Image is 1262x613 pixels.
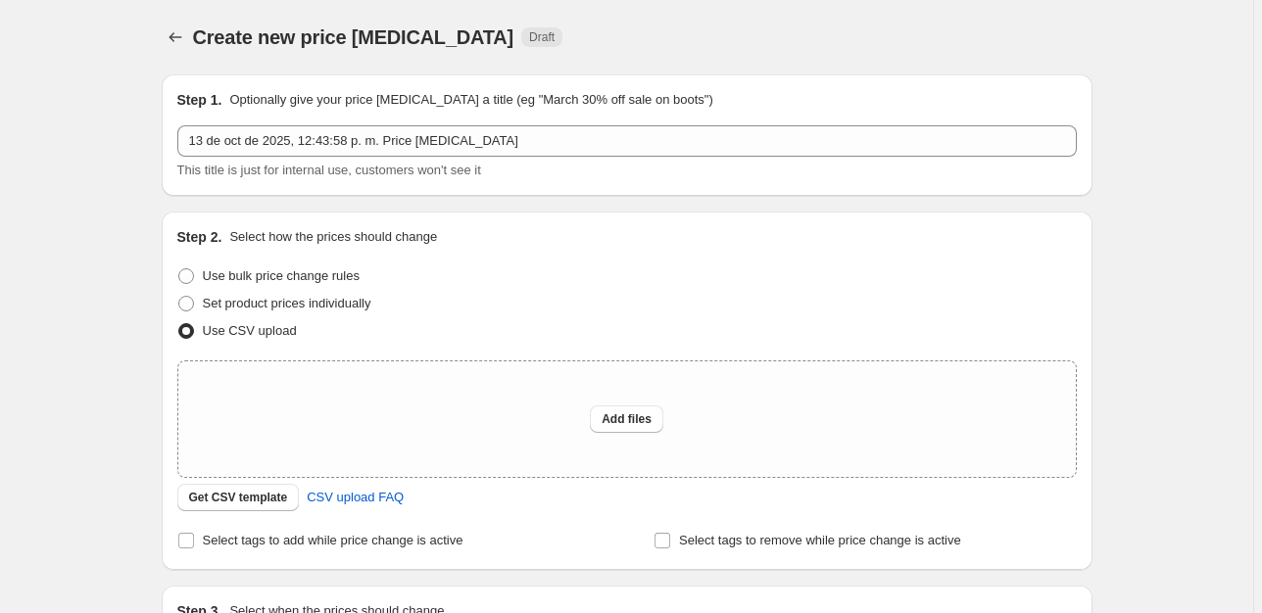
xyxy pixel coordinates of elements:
span: Use bulk price change rules [203,268,360,283]
a: CSV upload FAQ [295,482,415,513]
button: Add files [590,405,663,433]
span: Get CSV template [189,490,288,505]
h2: Step 1. [177,90,222,110]
span: Create new price [MEDICAL_DATA] [193,26,514,48]
span: CSV upload FAQ [307,488,404,507]
span: Draft [529,29,555,45]
span: Select tags to remove while price change is active [679,533,961,547]
span: Use CSV upload [203,323,297,338]
span: This title is just for internal use, customers won't see it [177,163,481,177]
p: Select how the prices should change [229,227,437,247]
button: Price change jobs [162,24,189,51]
span: Select tags to add while price change is active [203,533,463,547]
span: Set product prices individually [203,296,371,310]
span: Add files [602,411,652,427]
input: 30% off holiday sale [177,125,1077,157]
button: Get CSV template [177,484,300,511]
p: Optionally give your price [MEDICAL_DATA] a title (eg "March 30% off sale on boots") [229,90,712,110]
h2: Step 2. [177,227,222,247]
